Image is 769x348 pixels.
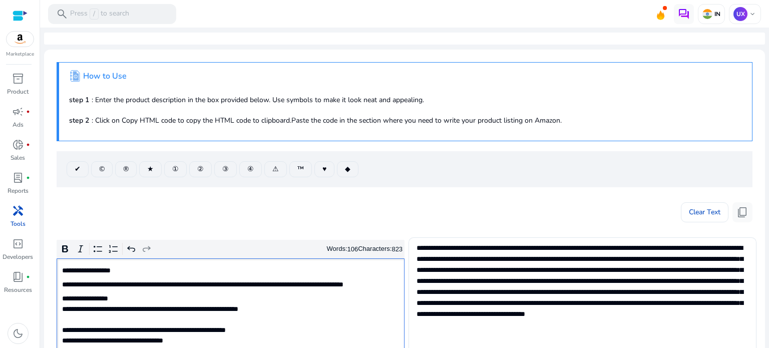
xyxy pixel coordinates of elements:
[26,110,30,114] span: fiber_manual_record
[83,72,127,81] h4: How to Use
[69,95,89,105] b: step 1
[289,161,312,177] button: ™
[264,161,287,177] button: ⚠
[26,275,30,279] span: fiber_manual_record
[26,143,30,147] span: fiber_manual_record
[75,164,81,174] span: ✔
[712,10,720,18] p: IN
[70,9,129,20] p: Press to search
[12,172,24,184] span: lab_profile
[57,240,405,259] div: Editor toolbar
[99,164,105,174] span: ©
[702,9,712,19] img: in.svg
[322,164,326,174] span: ♥
[327,243,403,255] div: Words: Characters:
[67,161,89,177] button: ✔
[736,206,748,218] span: content_copy
[26,176,30,180] span: fiber_manual_record
[689,202,720,222] span: Clear Text
[392,245,403,253] label: 823
[239,161,262,177] button: ④
[733,7,747,21] p: UX
[69,115,742,126] p: : Click on Copy HTML code to copy the HTML code to clipboard.Paste the code in the section where ...
[12,238,24,250] span: code_blocks
[11,153,25,162] p: Sales
[12,106,24,118] span: campaign
[164,161,187,177] button: ①
[172,164,179,174] span: ①
[7,87,29,96] p: Product
[6,51,34,58] p: Marketplace
[69,116,89,125] b: step 2
[247,164,254,174] span: ④
[337,161,358,177] button: ◆
[197,164,204,174] span: ②
[4,285,32,294] p: Resources
[189,161,212,177] button: ②
[90,9,99,20] span: /
[11,219,26,228] p: Tools
[91,161,113,177] button: ©
[147,164,154,174] span: ★
[12,73,24,85] span: inventory_2
[681,202,728,222] button: Clear Text
[272,164,279,174] span: ⚠
[748,10,756,18] span: keyboard_arrow_down
[7,32,34,47] img: amazon.svg
[139,161,162,177] button: ★
[69,95,742,105] p: : Enter the product description in the box provided below. Use symbols to make it look neat and a...
[123,164,129,174] span: ®
[345,164,350,174] span: ◆
[3,252,33,261] p: Developers
[222,164,229,174] span: ③
[12,205,24,217] span: handyman
[56,8,68,20] span: search
[732,202,752,222] button: content_copy
[297,164,304,174] span: ™
[12,271,24,283] span: book_4
[13,120,24,129] p: Ads
[12,139,24,151] span: donut_small
[115,161,137,177] button: ®
[8,186,29,195] p: Reports
[314,161,334,177] button: ♥
[214,161,237,177] button: ③
[12,327,24,339] span: dark_mode
[347,245,358,253] label: 106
